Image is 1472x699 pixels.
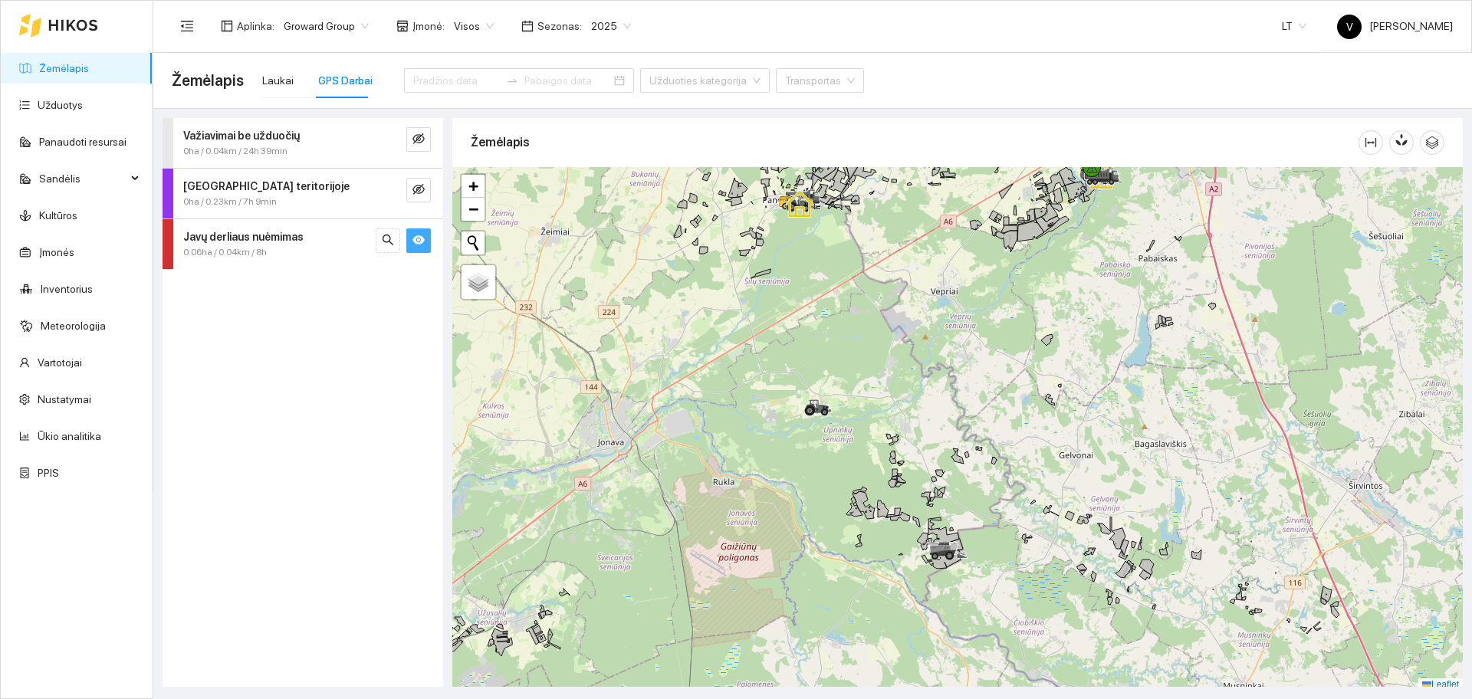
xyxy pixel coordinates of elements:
[462,175,485,198] a: Zoom in
[468,176,478,195] span: +
[462,265,495,299] a: Layers
[471,120,1359,164] div: Žemėlapis
[1359,130,1383,155] button: column-width
[454,15,494,38] span: Visos
[38,99,83,111] a: Užduotys
[521,20,534,32] span: calendar
[412,133,425,147] span: eye-invisible
[39,136,127,148] a: Panaudoti resursai
[183,245,267,260] span: 0.06ha / 0.04km / 8h
[396,20,409,32] span: shop
[38,467,59,479] a: PPIS
[237,18,274,34] span: Aplinka :
[462,231,485,254] button: Initiate a new search
[1282,15,1306,38] span: LT
[1422,679,1459,690] a: Leaflet
[183,195,277,209] span: 0ha / 0.23km / 7h 9min
[183,130,300,142] strong: Važiavimai be užduočių
[406,178,431,202] button: eye-invisible
[1346,15,1353,39] span: V
[163,169,443,218] div: [GEOGRAPHIC_DATA] teritorijoje0ha / 0.23km / 7h 9mineye-invisible
[221,20,233,32] span: layout
[413,72,500,89] input: Pradžios data
[412,18,445,34] span: Įmonė :
[172,11,202,41] button: menu-fold
[262,72,294,89] div: Laukai
[382,234,394,248] span: search
[180,19,194,33] span: menu-fold
[284,15,369,38] span: Groward Group
[183,144,287,159] span: 0ha / 0.04km / 24h 39min
[38,356,82,369] a: Vartotojai
[462,198,485,221] a: Zoom out
[172,68,244,93] span: Žemėlapis
[39,62,89,74] a: Žemėlapis
[39,163,127,194] span: Sandėlis
[38,393,91,405] a: Nustatymai
[41,283,93,295] a: Inventorius
[412,234,425,248] span: eye
[376,228,400,253] button: search
[39,246,74,258] a: Įmonės
[163,219,443,269] div: Javų derliaus nuėmimas0.06ha / 0.04km / 8hsearcheye
[1337,20,1453,32] span: [PERSON_NAME]
[183,231,304,243] strong: Javų derliaus nuėmimas
[524,72,611,89] input: Pabaigos data
[318,72,373,89] div: GPS Darbai
[41,320,106,332] a: Meteorologija
[163,118,443,168] div: Važiavimai be užduočių0ha / 0.04km / 24h 39mineye-invisible
[506,74,518,87] span: swap-right
[406,228,431,253] button: eye
[39,209,77,222] a: Kultūros
[412,183,425,198] span: eye-invisible
[591,15,631,38] span: 2025
[506,74,518,87] span: to
[1359,136,1382,149] span: column-width
[38,430,101,442] a: Ūkio analitika
[183,180,350,192] strong: [GEOGRAPHIC_DATA] teritorijoje
[406,127,431,152] button: eye-invisible
[468,199,478,218] span: −
[537,18,582,34] span: Sezonas :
